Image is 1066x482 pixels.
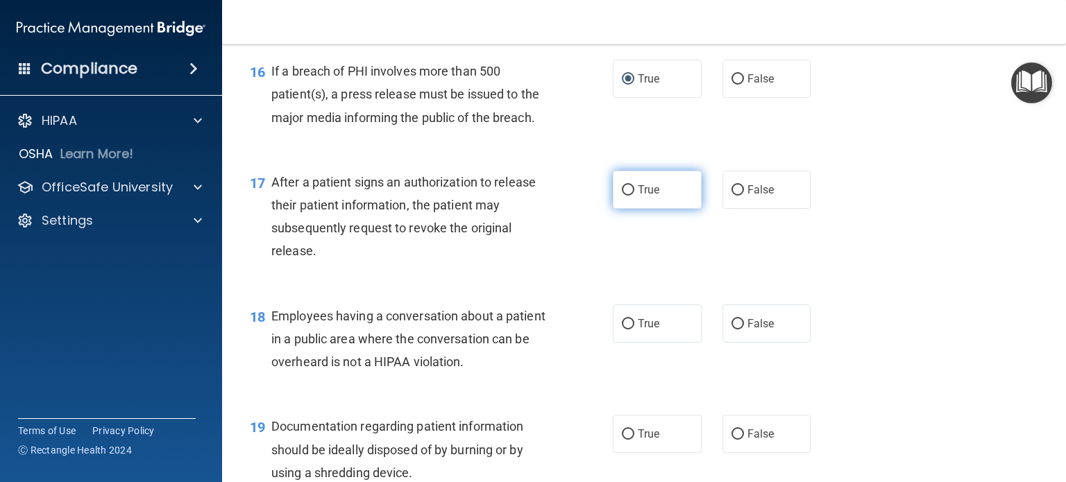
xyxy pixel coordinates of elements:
span: True [638,427,659,440]
span: False [747,72,775,85]
input: True [622,185,634,196]
iframe: Drift Widget Chat Controller [997,386,1049,439]
span: Ⓒ Rectangle Health 2024 [18,443,132,457]
span: True [638,72,659,85]
input: False [731,429,744,440]
span: 18 [250,309,265,325]
a: Terms of Use [18,424,76,438]
span: Documentation regarding patient information should be ideally disposed of by burning or by using ... [271,419,523,479]
input: True [622,319,634,329]
span: False [747,427,775,440]
h4: Compliance [41,59,137,78]
p: Settings [42,212,93,229]
span: After a patient signs an authorization to release their patient information, the patient may subs... [271,175,536,259]
span: 19 [250,419,265,436]
img: PMB logo [17,15,205,42]
input: False [731,319,744,329]
input: False [731,74,744,85]
a: Settings [17,212,202,229]
span: 16 [250,64,265,80]
button: Open Resource Center [1011,62,1052,103]
p: Learn More! [60,146,134,162]
p: OSHA [19,146,53,162]
input: True [622,74,634,85]
input: False [731,185,744,196]
span: False [747,317,775,330]
span: False [747,183,775,196]
span: True [638,317,659,330]
span: If a breach of PHI involves more than 500 patient(s), a press release must be issued to the major... [271,64,539,124]
input: True [622,429,634,440]
a: OfficeSafe University [17,179,202,196]
p: HIPAA [42,112,77,129]
p: OfficeSafe University [42,179,173,196]
a: HIPAA [17,112,202,129]
span: 17 [250,175,265,191]
span: Employees having a conversation about a patient in a public area where the conversation can be ov... [271,309,545,369]
span: True [638,183,659,196]
a: Privacy Policy [92,424,155,438]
